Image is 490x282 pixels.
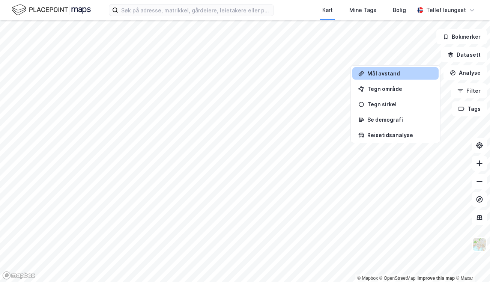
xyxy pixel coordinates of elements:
a: Improve this map [418,276,455,281]
input: Søk på adresse, matrikkel, gårdeiere, leietakere eller personer [118,5,274,16]
div: Bolig [393,6,406,15]
div: Mål avstand [367,70,433,77]
img: Z [472,237,487,252]
img: logo.f888ab2527a4732fd821a326f86c7f29.svg [12,3,91,17]
div: Reisetidsanalyse [367,132,433,138]
div: Kontrollprogram for chat [452,246,490,282]
div: Tegn område [367,86,433,92]
a: Mapbox [357,276,378,281]
button: Datasett [441,47,487,62]
div: Mine Tags [349,6,376,15]
button: Filter [451,83,487,98]
button: Tags [452,101,487,116]
button: Bokmerker [436,29,487,44]
div: Tellef Isungset [426,6,466,15]
div: Tegn sirkel [367,101,433,107]
div: Se demografi [367,116,433,123]
button: Analyse [443,65,487,80]
iframe: Chat Widget [452,246,490,282]
a: OpenStreetMap [379,276,416,281]
a: Mapbox homepage [2,271,35,280]
div: Kart [322,6,333,15]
